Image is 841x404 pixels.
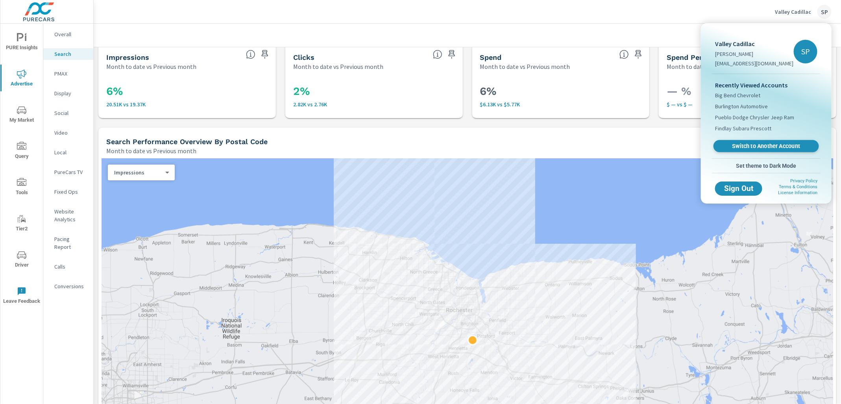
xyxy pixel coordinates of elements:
[715,50,793,58] p: [PERSON_NAME]
[715,59,793,67] p: [EMAIL_ADDRESS][DOMAIN_NAME]
[715,91,760,99] span: Big Bend Chevrolet
[790,178,817,183] a: Privacy Policy
[794,40,817,63] div: SP
[715,124,771,132] span: Findlay Subaru Prescott
[713,140,819,152] a: Switch to Another Account
[715,113,794,121] span: Pueblo Dodge Chrysler Jeep Ram
[718,143,814,150] span: Switch to Another Account
[715,162,817,169] span: Set theme to Dark Mode
[715,102,768,110] span: Burlington Automotive
[715,80,817,90] p: Recently Viewed Accounts
[715,182,762,196] button: Sign Out
[779,184,817,189] a: Terms & Conditions
[721,185,756,192] span: Sign Out
[712,159,821,173] button: Set theme to Dark Mode
[778,190,817,195] a: License Information
[715,39,793,48] p: Valley Cadillac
